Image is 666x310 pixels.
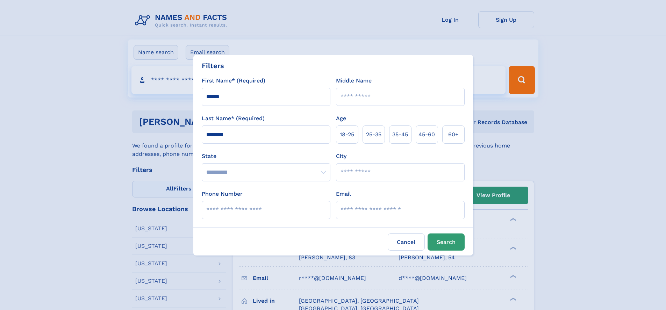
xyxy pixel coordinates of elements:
[202,77,265,85] label: First Name* (Required)
[428,233,465,251] button: Search
[340,130,354,139] span: 18‑25
[388,233,425,251] label: Cancel
[366,130,381,139] span: 25‑35
[336,152,346,160] label: City
[448,130,459,139] span: 60+
[336,190,351,198] label: Email
[202,190,243,198] label: Phone Number
[336,114,346,123] label: Age
[202,60,224,71] div: Filters
[418,130,435,139] span: 45‑60
[336,77,372,85] label: Middle Name
[202,152,330,160] label: State
[202,114,265,123] label: Last Name* (Required)
[392,130,408,139] span: 35‑45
